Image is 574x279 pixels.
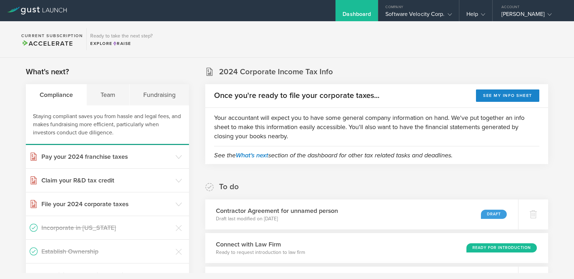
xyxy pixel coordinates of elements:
[219,67,333,77] h2: 2024 Corporate Income Tax Info
[41,247,172,256] h3: Establish Ownership
[216,206,338,215] h3: Contractor Agreement for unnamed person
[26,105,189,145] div: Staying compliant saves you from hassle and legal fees, and makes fundraising more efficient, par...
[205,199,518,229] div: Contractor Agreement for unnamed personDraft last modified on [DATE]Draft
[236,151,268,159] a: What's next
[481,210,507,219] div: Draft
[41,199,172,209] h3: File your 2024 corporate taxes
[41,152,172,161] h3: Pay your 2024 franchise taxes
[41,176,172,185] h3: Claim your R&D tax credit
[476,89,539,102] button: See my info sheet
[214,151,453,159] em: See the section of the dashboard for other tax related tasks and deadlines.
[90,34,153,39] h3: Ready to take the next step?
[385,11,452,21] div: Software Velocity Corp.
[90,40,153,47] div: Explore
[86,28,156,50] div: Ready to take the next step?ExploreRaise
[466,11,485,21] div: Help
[214,91,379,101] h2: Once you're ready to file your corporate taxes...
[41,223,172,232] h3: Incorporate in [US_STATE]
[214,113,539,141] p: Your accountant will expect you to have some general company information on hand. We've put toget...
[539,245,574,279] iframe: Chat Widget
[87,84,129,105] div: Team
[216,249,305,256] p: Ready to request introduction to law firm
[26,67,69,77] h2: What's next?
[26,84,87,105] div: Compliance
[216,215,338,222] p: Draft last modified on [DATE]
[501,11,562,21] div: [PERSON_NAME]
[219,182,239,192] h2: To do
[343,11,371,21] div: Dashboard
[205,233,548,263] div: Connect with Law FirmReady to request introduction to law firmReady for Introduction
[21,40,73,47] span: Accelerate
[21,34,83,38] h2: Current Subscription
[216,240,305,249] h3: Connect with Law Firm
[466,243,537,252] div: Ready for Introduction
[130,84,189,105] div: Fundraising
[113,41,131,46] span: Raise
